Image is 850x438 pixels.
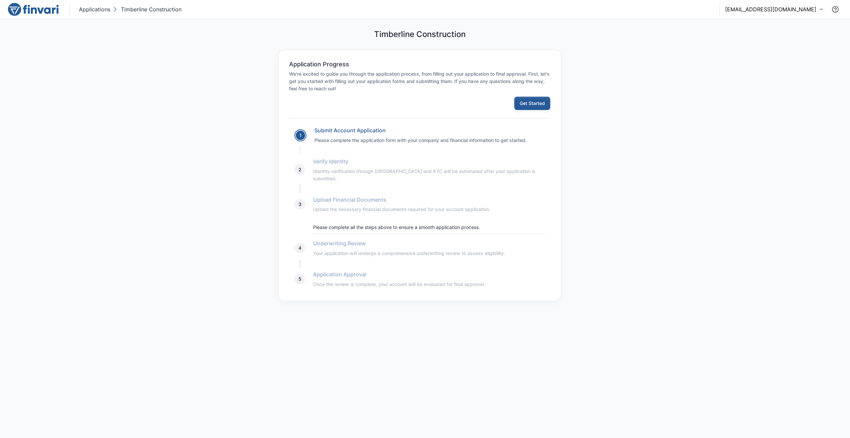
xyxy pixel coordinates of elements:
[514,97,550,110] button: Get Started
[294,164,305,175] div: 2
[8,3,59,16] img: logo
[294,274,305,284] div: 5
[314,127,386,134] a: Submit Account Application
[295,130,306,141] div: 1
[294,199,305,210] div: 3
[78,4,112,15] button: Applications
[314,137,545,144] h6: Please complete the application form with your company and financial information to get started.
[374,30,466,39] h5: Timberline Construction
[829,3,842,16] button: Contact Support
[313,224,545,231] p: Please complete all the steps above to ensure a smooth application process.
[121,5,182,13] p: Timberline Construction
[79,5,110,13] p: Applications
[725,5,823,13] button: [EMAIL_ADDRESS][DOMAIN_NAME]
[725,5,816,13] p: [EMAIL_ADDRESS][DOMAIN_NAME]
[294,243,305,253] div: 4
[289,70,550,92] h6: We're excited to guide you through the application process, from filling out your application to ...
[112,4,183,15] button: Timberline Construction
[289,61,349,68] h6: Application Progress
